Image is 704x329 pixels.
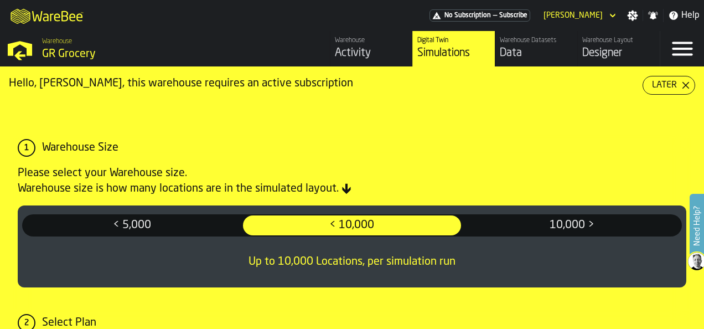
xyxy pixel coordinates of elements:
[499,12,527,19] span: Subscribe
[464,217,680,234] span: 10,000 >
[22,214,242,237] label: button-switch-multi-< 5,000
[577,31,660,66] a: link-to-/wh/i/e451d98b-95f6-4604-91ff-c80219f9c36d/designer
[244,217,459,234] span: < 10,000
[500,45,573,61] div: Data
[664,9,704,22] label: button-toggle-Help
[330,31,412,66] a: link-to-/wh/i/e451d98b-95f6-4604-91ff-c80219f9c36d/feed/
[691,195,703,257] label: Need Help?
[242,245,462,279] div: Up to 10,000 Locations, per simulation run
[643,76,695,95] button: button-Later
[582,37,655,44] div: Warehouse Layout
[18,139,35,157] div: 1
[335,45,408,61] div: Activity
[463,215,681,235] div: thumb
[242,214,462,237] label: button-switch-multi-< 10,000
[444,12,491,19] span: No Subscription
[681,9,700,22] span: Help
[42,47,241,62] div: GR Grocery
[18,166,686,197] div: Please select your Warehouse size. Warehouse size is how many locations are in the simulated layout.
[500,37,573,44] div: Warehouse Datasets
[660,31,704,66] label: button-toggle-Menu
[429,9,530,22] a: link-to-/wh/i/e451d98b-95f6-4604-91ff-c80219f9c36d/pricing/
[412,31,495,66] a: link-to-/wh/i/e451d98b-95f6-4604-91ff-c80219f9c36d/simulations
[23,215,241,235] div: thumb
[582,45,655,61] div: Designer
[495,31,577,66] a: link-to-/wh/i/e451d98b-95f6-4604-91ff-c80219f9c36d/data
[429,9,530,22] div: Menu Subscription
[648,79,681,92] div: Later
[417,37,490,44] div: Digital Twin
[539,9,618,22] div: DropdownMenuValue-Jessica Derkacz
[543,11,603,20] div: DropdownMenuValue-Jessica Derkacz
[24,217,240,234] span: < 5,000
[42,140,118,156] div: Warehouse Size
[9,76,643,91] div: Hello, [PERSON_NAME], this warehouse requires an active subscription
[493,12,497,19] span: —
[462,214,682,237] label: button-switch-multi-10,000 >
[335,37,408,44] div: Warehouse
[243,215,460,235] div: thumb
[623,10,643,21] label: button-toggle-Settings
[417,45,490,61] div: Simulations
[643,10,663,21] label: button-toggle-Notifications
[42,38,72,45] span: Warehouse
